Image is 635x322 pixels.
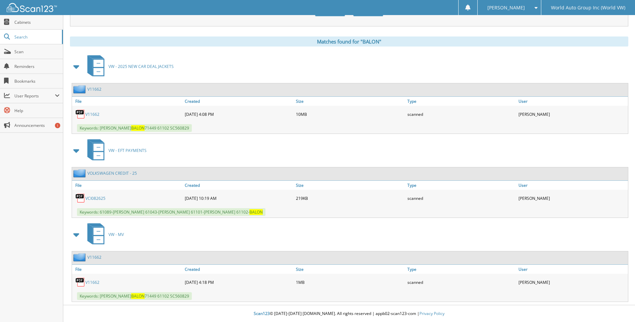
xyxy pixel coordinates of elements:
a: Created [183,97,294,106]
div: [PERSON_NAME] [517,275,628,289]
div: 1MB [294,275,405,289]
span: VW - EFT PAYMENTS [108,148,147,153]
a: Size [294,265,405,274]
span: Keywords: 61089-[PERSON_NAME] 61043-[PERSON_NAME] 61101-[PERSON_NAME] 61102- [77,208,265,216]
a: Created [183,265,294,274]
div: scanned [406,275,517,289]
span: Cabinets [14,19,60,25]
img: PDF.png [75,193,85,203]
img: PDF.png [75,109,85,119]
span: BALON [131,293,145,299]
span: VW - MV [108,232,124,237]
span: Scan123 [254,311,270,316]
a: VCI082625 [85,195,105,201]
span: Scan [14,49,60,55]
a: User [517,181,628,190]
span: Reminders [14,64,60,69]
a: Created [183,181,294,190]
a: Type [406,97,517,106]
img: scan123-logo-white.svg [7,3,57,12]
span: Keywords: [PERSON_NAME] 71449 61102 SC560829 [77,124,192,132]
div: [DATE] 4:08 PM [183,107,294,121]
div: scanned [406,191,517,205]
a: User [517,97,628,106]
div: © [DATE]-[DATE] [DOMAIN_NAME]. All rights reserved | appb02-scan123-com | [63,306,635,322]
div: [PERSON_NAME] [517,107,628,121]
a: User [517,265,628,274]
span: Search [14,34,59,40]
a: Privacy Policy [419,311,445,316]
span: BALON [249,209,263,215]
span: Bookmarks [14,78,60,84]
a: VW - 2025 NEW CAR DEAL JACKETS [83,53,174,80]
span: BALON [131,125,145,131]
a: File [72,265,183,274]
div: [PERSON_NAME] [517,191,628,205]
a: Type [406,181,517,190]
a: File [72,181,183,190]
div: scanned [406,107,517,121]
span: Announcements [14,123,60,128]
span: World Auto Group Inc (World VW) [551,6,625,10]
a: VOLKSWAGEN CREDIT - 25 [87,170,137,176]
a: V11662 [87,86,101,92]
a: File [72,97,183,106]
div: Matches found for "BALON" [70,36,628,47]
a: VW - MV [83,221,124,248]
div: [DATE] 10:19 AM [183,191,294,205]
a: V11662 [85,279,99,285]
a: Type [406,265,517,274]
span: VW - 2025 NEW CAR DEAL JACKETS [108,64,174,69]
span: [PERSON_NAME] [487,6,525,10]
img: PDF.png [75,277,85,287]
img: folder2.png [73,253,87,261]
a: VW - EFT PAYMENTS [83,137,147,164]
a: Size [294,181,405,190]
div: 219KB [294,191,405,205]
img: folder2.png [73,85,87,93]
a: V11662 [85,111,99,117]
div: [DATE] 4:18 PM [183,275,294,289]
a: Size [294,97,405,106]
span: Help [14,108,60,113]
a: V11662 [87,254,101,260]
span: User Reports [14,93,55,99]
div: 1 [55,123,60,128]
span: Keywords: [PERSON_NAME] 71449 61102 SC560829 [77,292,192,300]
img: folder2.png [73,169,87,177]
div: 10MB [294,107,405,121]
